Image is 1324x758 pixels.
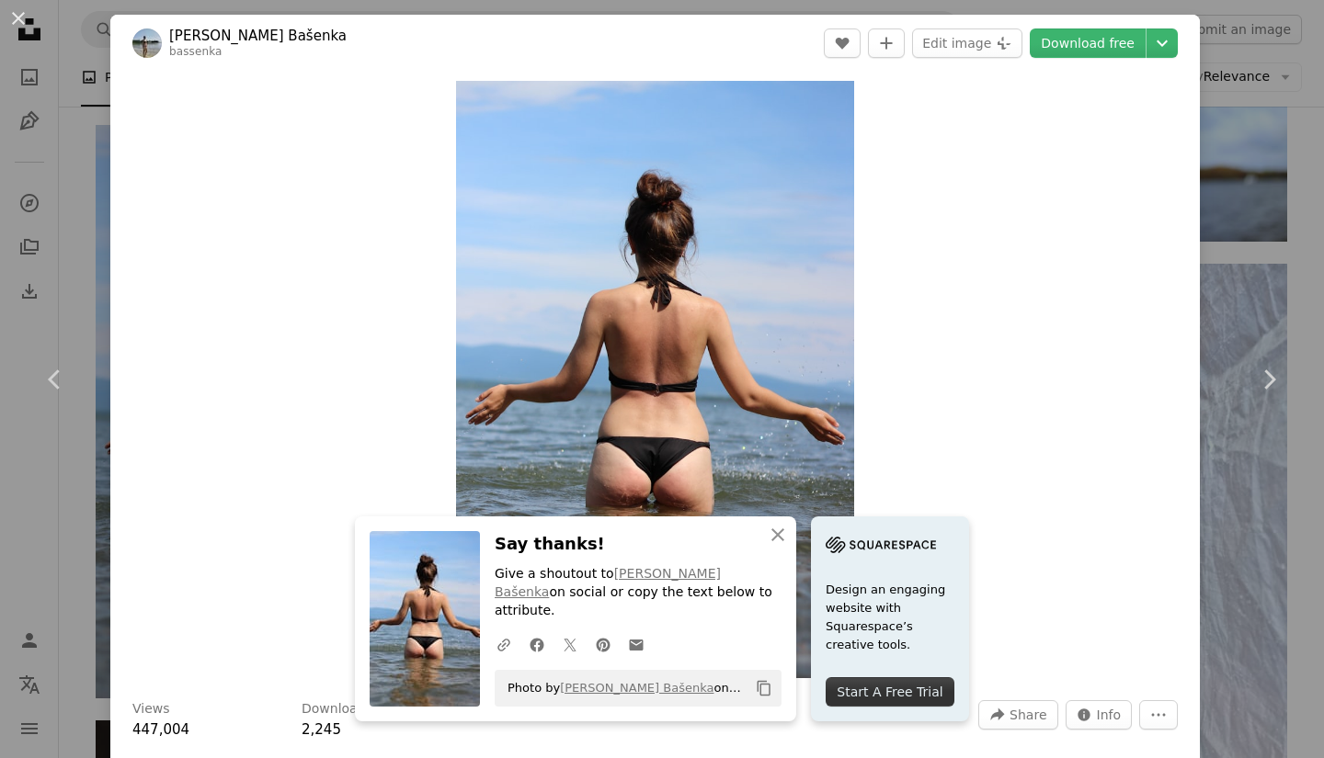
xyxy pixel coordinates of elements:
h3: Views [132,700,170,718]
button: Choose download size [1147,28,1178,58]
div: Start A Free Trial [826,677,954,707]
button: Copy to clipboard [748,673,780,704]
button: Add to Collection [868,28,905,58]
button: More Actions [1139,700,1178,730]
button: Edit image [912,28,1022,58]
a: [PERSON_NAME] Bašenka [495,566,721,599]
span: Share [1010,701,1046,729]
img: Go to Zuščáková Bašenka's profile [132,28,162,58]
button: Like [824,28,861,58]
img: woman wearing black bikini standing on body of water [456,81,854,678]
p: Give a shoutout to on social or copy the text below to attribute. [495,565,782,620]
button: Zoom in on this image [456,81,854,678]
button: Share this image [978,700,1057,730]
button: Stats about this image [1066,700,1133,730]
a: Share on Facebook [520,626,554,662]
a: [PERSON_NAME] Bašenka [560,681,713,695]
a: bassenka [169,45,223,58]
span: 447,004 [132,721,189,738]
span: Design an engaging website with Squarespace’s creative tools. [826,581,954,654]
a: Share on Pinterest [587,626,620,662]
a: Download free [1030,28,1146,58]
a: [PERSON_NAME] Bašenka [169,27,347,45]
a: Share over email [620,626,653,662]
span: Info [1097,701,1122,729]
a: Design an engaging website with Squarespace’s creative tools.Start A Free Trial [811,516,969,721]
a: Share on Twitter [554,626,587,662]
img: file-1705255347840-230a6ab5bca9image [826,531,936,559]
a: Next [1214,291,1324,468]
h3: Say thanks! [495,531,782,558]
span: 2,245 [302,721,341,738]
span: Photo by on [498,673,748,703]
h3: Downloads [302,700,372,718]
